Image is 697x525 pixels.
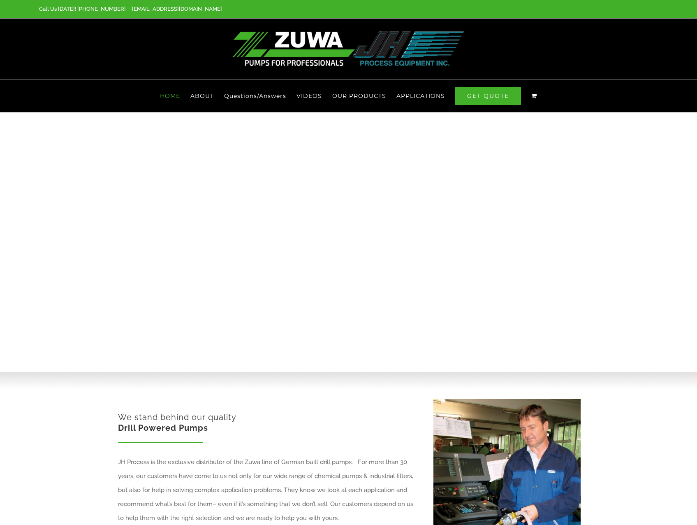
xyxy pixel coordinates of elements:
span: Questions/Answers [224,93,286,99]
span: OUR PRODUCTS [332,93,386,99]
span: ABOUT [190,93,214,99]
a: APPLICATIONS [396,79,445,112]
nav: Main Menu [39,79,658,112]
a: GET QUOTE [455,79,521,112]
span: Call Us [DATE]! [PHONE_NUMBER] [39,6,126,12]
span: HOME [160,93,180,99]
span: VIDEOS [296,93,322,99]
a: [EMAIL_ADDRESS][DOMAIN_NAME] [132,6,222,12]
span: APPLICATIONS [396,93,445,99]
p: We stand behind our quality [118,412,416,433]
a: View Cart [531,79,537,112]
a: ABOUT [190,79,214,112]
a: OUR PRODUCTS [332,79,386,112]
a: Questions/Answers [224,79,286,112]
strong: Drill Powered Pumps [118,423,208,433]
span: GET QUOTE [455,87,521,105]
a: VIDEOS [296,79,322,112]
p: JH Process is the exclusive distributor of the Zuwa line of German built drill pumps. For more th... [118,455,416,525]
img: Professional Drill Pump Pennsylvania - Drill Pump New York [232,31,465,66]
a: HOME [160,79,180,112]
